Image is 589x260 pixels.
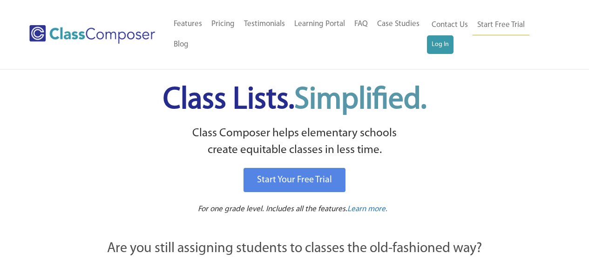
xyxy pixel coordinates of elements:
[169,34,193,55] a: Blog
[57,239,532,259] p: Are you still assigning students to classes the old-fashioned way?
[207,14,239,34] a: Pricing
[290,14,350,34] a: Learning Portal
[239,14,290,34] a: Testimonials
[244,168,345,192] a: Start Your Free Trial
[473,15,529,36] a: Start Free Trial
[163,85,427,115] span: Class Lists.
[56,125,534,159] p: Class Composer helps elementary schools create equitable classes in less time.
[257,175,332,185] span: Start Your Free Trial
[198,205,347,213] span: For one grade level. Includes all the features.
[169,14,207,34] a: Features
[347,204,387,215] a: Learn more.
[427,35,454,54] a: Log In
[427,15,473,35] a: Contact Us
[427,15,553,54] nav: Header Menu
[347,205,387,213] span: Learn more.
[169,14,427,55] nav: Header Menu
[29,25,155,44] img: Class Composer
[294,85,427,115] span: Simplified.
[350,14,372,34] a: FAQ
[372,14,424,34] a: Case Studies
